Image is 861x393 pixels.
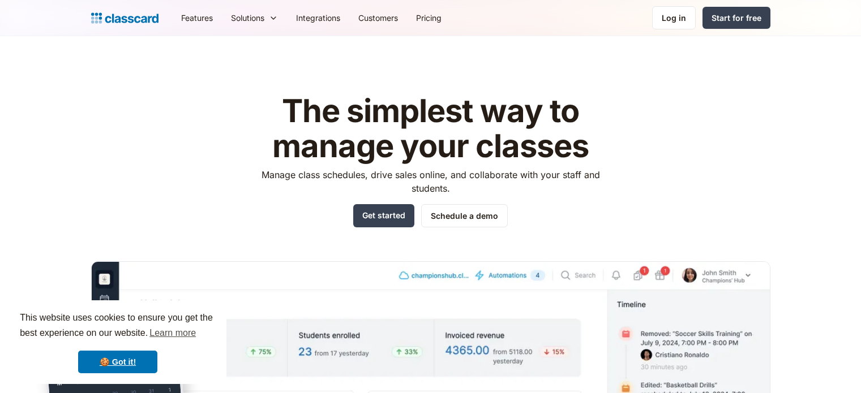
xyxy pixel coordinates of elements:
[287,5,349,31] a: Integrations
[78,351,157,373] a: dismiss cookie message
[231,12,264,24] div: Solutions
[349,5,407,31] a: Customers
[20,311,216,342] span: This website uses cookies to ensure you get the best experience on our website.
[662,12,686,24] div: Log in
[251,168,610,195] p: Manage class schedules, drive sales online, and collaborate with your staff and students.
[407,5,451,31] a: Pricing
[353,204,414,227] a: Get started
[172,5,222,31] a: Features
[9,300,226,384] div: cookieconsent
[712,12,761,24] div: Start for free
[222,5,287,31] div: Solutions
[251,94,610,163] h1: The simplest way to manage your classes
[148,325,198,342] a: learn more about cookies
[91,10,159,26] a: home
[421,204,508,227] a: Schedule a demo
[652,6,696,29] a: Log in
[702,7,770,29] a: Start for free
